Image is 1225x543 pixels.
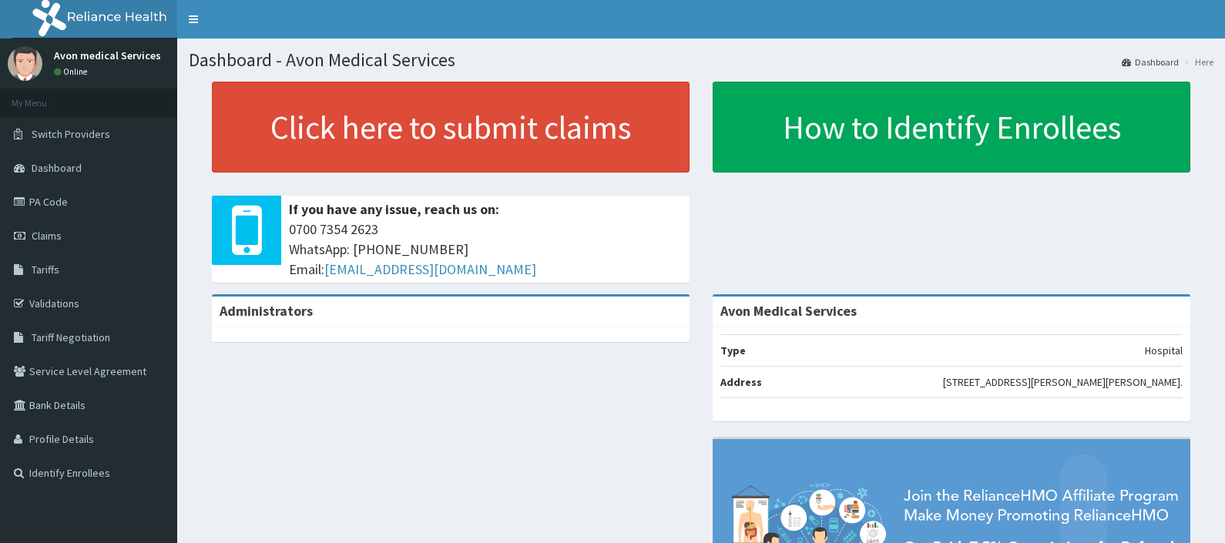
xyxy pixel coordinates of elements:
[220,302,313,320] b: Administrators
[32,263,59,277] span: Tariffs
[54,66,91,77] a: Online
[1180,55,1213,69] li: Here
[324,260,536,278] a: [EMAIL_ADDRESS][DOMAIN_NAME]
[32,161,82,175] span: Dashboard
[720,375,762,389] b: Address
[1122,55,1179,69] a: Dashboard
[1145,343,1183,358] p: Hospital
[54,50,161,61] p: Avon medical Services
[212,82,690,173] a: Click here to submit claims
[720,302,857,320] strong: Avon Medical Services
[713,82,1190,173] a: How to Identify Enrollees
[32,229,62,243] span: Claims
[189,50,1213,70] h1: Dashboard - Avon Medical Services
[32,127,110,141] span: Switch Providers
[8,46,42,81] img: User Image
[289,200,499,218] b: If you have any issue, reach us on:
[289,220,682,279] span: 0700 7354 2623 WhatsApp: [PHONE_NUMBER] Email:
[720,344,746,357] b: Type
[32,330,110,344] span: Tariff Negotiation
[943,374,1183,390] p: [STREET_ADDRESS][PERSON_NAME][PERSON_NAME].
